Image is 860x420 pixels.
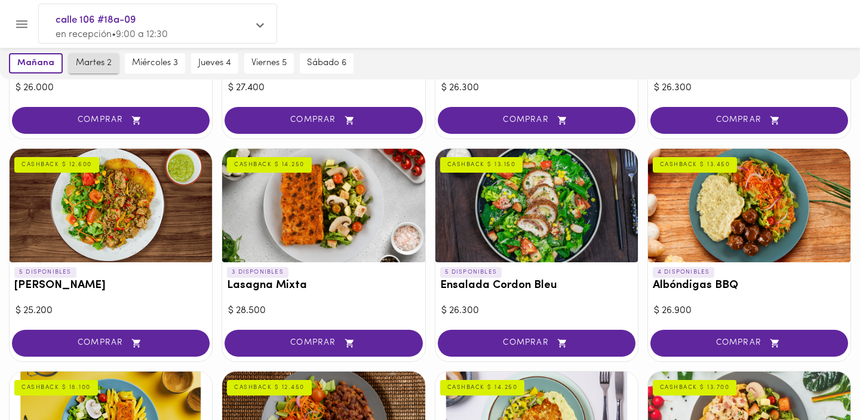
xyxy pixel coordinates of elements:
h3: Lasagna Mixta [227,280,420,292]
div: CASHBACK $ 18.100 [14,380,98,396]
button: jueves 4 [191,53,238,73]
span: mañana [17,58,54,69]
div: CASHBACK $ 13.700 [653,380,737,396]
span: COMPRAR [453,338,621,348]
span: COMPRAR [239,338,407,348]
span: COMPRAR [665,115,833,125]
div: $ 25.200 [16,304,206,318]
span: viernes 5 [251,58,287,69]
div: Ensalada Cordon Bleu [435,149,638,262]
span: COMPRAR [665,338,833,348]
div: CASHBACK $ 14.250 [227,157,312,173]
p: 4 DISPONIBLES [653,267,715,278]
div: $ 26.300 [654,81,844,95]
div: $ 26.300 [441,304,632,318]
p: 3 DISPONIBLES [227,267,288,278]
button: COMPRAR [225,330,422,357]
button: sábado 6 [300,53,354,73]
p: 5 DISPONIBLES [14,267,76,278]
div: Arroz chaufa [10,149,212,262]
button: mañana [9,53,63,73]
div: CASHBACK $ 12.450 [227,380,312,396]
span: COMPRAR [27,115,195,125]
button: Menu [7,10,36,39]
div: CASHBACK $ 14.250 [440,380,525,396]
button: COMPRAR [225,107,422,134]
div: CASHBACK $ 13.450 [653,157,738,173]
button: COMPRAR [650,330,848,357]
div: $ 26.300 [441,81,632,95]
span: sábado 6 [307,58,346,69]
button: COMPRAR [438,330,635,357]
iframe: Messagebird Livechat Widget [791,351,848,408]
div: $ 26.900 [654,304,844,318]
button: COMPRAR [438,107,635,134]
div: CASHBACK $ 13.150 [440,157,523,173]
span: COMPRAR [453,115,621,125]
p: 5 DISPONIBLES [440,267,502,278]
div: $ 28.500 [228,304,419,318]
span: COMPRAR [239,115,407,125]
div: $ 27.400 [228,81,419,95]
button: miércoles 3 [125,53,185,73]
span: calle 106 #18a-09 [56,13,248,28]
button: COMPRAR [650,107,848,134]
span: miércoles 3 [132,58,178,69]
div: Albóndigas BBQ [648,149,850,262]
div: Lasagna Mixta [222,149,425,262]
button: COMPRAR [12,107,210,134]
span: en recepción • 9:00 a 12:30 [56,30,168,39]
div: $ 26.000 [16,81,206,95]
button: martes 2 [69,53,119,73]
div: CASHBACK $ 12.600 [14,157,99,173]
h3: Albóndigas BBQ [653,280,846,292]
button: COMPRAR [12,330,210,357]
h3: [PERSON_NAME] [14,280,207,292]
span: COMPRAR [27,338,195,348]
h3: Ensalada Cordon Bleu [440,280,633,292]
span: jueves 4 [198,58,231,69]
button: viernes 5 [244,53,294,73]
span: martes 2 [76,58,112,69]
